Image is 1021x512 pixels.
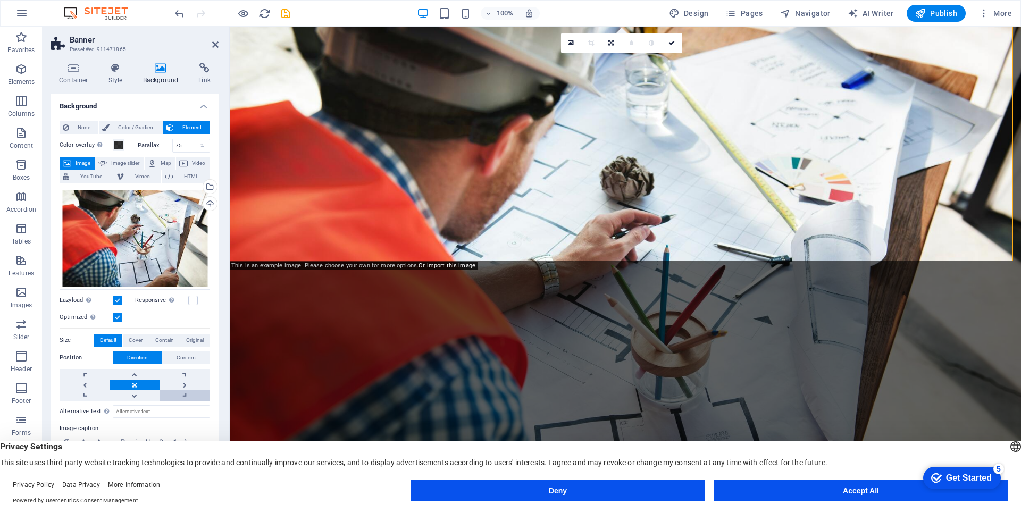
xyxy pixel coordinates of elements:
[138,142,172,148] label: Parallax
[601,33,622,53] a: Change orientation
[74,157,91,170] span: Image
[149,334,180,347] button: Contain
[177,351,196,364] span: Custom
[721,5,767,22] button: Pages
[191,157,206,170] span: Video
[77,435,94,448] button: Font Family
[162,170,210,183] button: HTML
[177,170,206,183] span: HTML
[99,121,163,134] button: Color / Gradient
[60,311,113,324] label: Optimized
[162,351,210,364] button: Custom
[60,405,113,418] label: Alternative text
[176,157,210,170] button: Video
[113,121,160,134] span: Color / Gradient
[665,5,713,22] div: Design (Ctrl+Alt+Y)
[13,173,30,182] p: Boxes
[51,63,101,85] h4: Container
[662,33,682,53] a: Confirm ( Ctrl ⏎ )
[60,334,94,347] label: Size
[127,351,148,364] span: Direction
[100,334,116,347] span: Default
[113,170,161,183] button: Vimeo
[9,269,34,278] p: Features
[70,35,219,45] h2: Banner
[561,33,581,53] a: Select files from the file manager, stock photos, or upload file(s)
[72,170,110,183] span: YouTube
[497,7,514,20] h6: 100%
[60,121,98,134] button: None
[177,121,206,134] span: Element
[129,334,143,347] span: Cover
[907,5,966,22] button: Publish
[163,121,210,134] button: Element
[6,205,36,214] p: Accordion
[280,7,292,20] i: Save (Ctrl+S)
[419,262,475,269] a: Or import this image
[725,8,763,19] span: Pages
[94,334,122,347] button: Default
[11,301,32,309] p: Images
[116,435,129,448] button: Bold (Ctrl+B)
[155,435,168,448] button: Strikethrough
[8,110,35,118] p: Columns
[843,5,898,22] button: AI Writer
[127,170,157,183] span: Vimeo
[12,237,31,246] p: Tables
[142,435,155,448] button: Underline (Ctrl+U)
[622,33,642,53] a: Blur
[110,157,140,170] span: Image slider
[195,139,210,152] div: %
[60,422,210,435] label: Image caption
[70,45,197,54] h3: Preset #ed-911471865
[60,170,113,183] button: YouTube
[978,8,1012,19] span: More
[60,435,77,448] button: Paragraph Format
[168,435,179,448] button: Colors
[79,2,89,13] div: 5
[9,5,86,28] div: Get Started 5 items remaining, 0% complete
[160,157,172,170] span: Map
[8,78,35,86] p: Elements
[135,63,191,85] h4: Background
[11,365,32,373] p: Header
[581,33,601,53] a: Crop mode
[190,63,219,85] h4: Link
[665,5,713,22] button: Design
[94,435,111,448] button: Font Size
[915,8,957,19] span: Publish
[135,294,188,307] label: Responsive
[258,7,271,20] i: Reload page
[229,262,478,270] div: This is an example image. Please choose your own for more options.
[123,334,148,347] button: Cover
[776,5,835,22] button: Navigator
[642,33,662,53] a: Greyscale
[237,7,249,20] button: Click here to leave preview mode and continue editing
[10,141,33,150] p: Content
[13,333,30,341] p: Slider
[60,188,210,290] div: home-about-services-gallery-architect-planning.jpeg
[173,7,186,20] i: Undo: Edit headline (Ctrl+Z)
[113,351,162,364] button: Direction
[60,351,113,364] label: Position
[51,94,219,113] h4: Background
[31,12,77,21] div: Get Started
[129,435,142,448] button: Italic (Ctrl+I)
[12,397,31,405] p: Footer
[60,139,113,152] label: Color overlay
[113,405,210,418] input: Alternative text...
[279,7,292,20] button: save
[7,46,35,54] p: Favorites
[179,435,191,448] button: Icons
[180,334,210,347] button: Original
[95,157,144,170] button: Image slider
[61,7,141,20] img: Editor Logo
[101,63,135,85] h4: Style
[60,157,95,170] button: Image
[258,7,271,20] button: reload
[848,8,894,19] span: AI Writer
[12,429,31,437] p: Forms
[72,121,95,134] span: None
[186,334,204,347] span: Original
[145,157,175,170] button: Map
